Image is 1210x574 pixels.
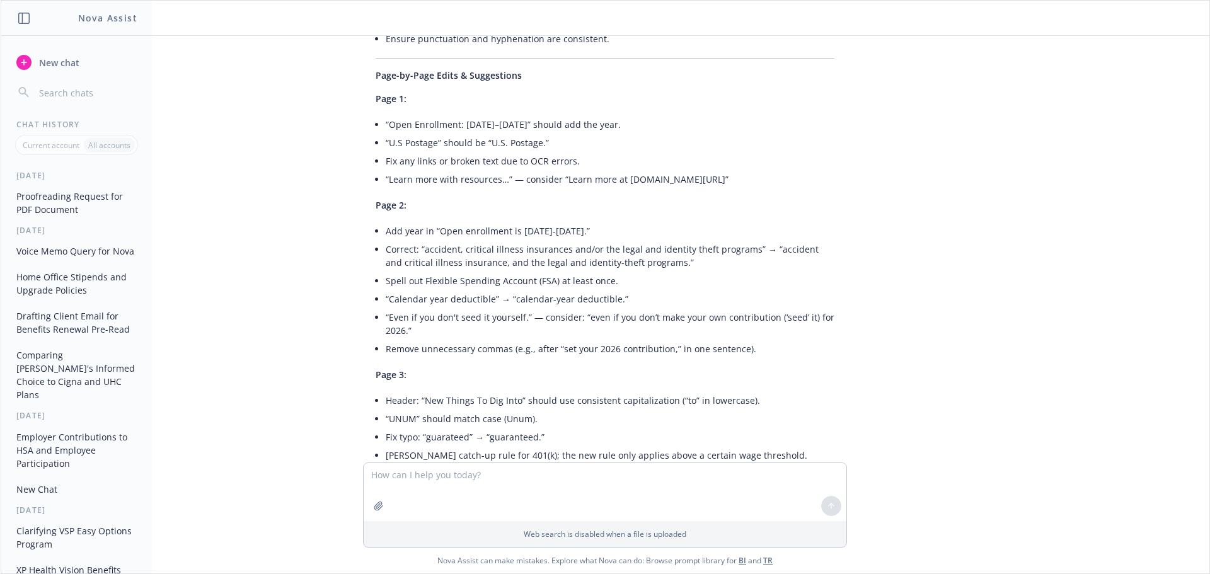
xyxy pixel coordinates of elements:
[386,240,834,272] li: Correct: “accident, critical illness insurances and/or the legal and identity theft programs” → “...
[386,272,834,290] li: Spell out Flexible Spending Account (FSA) at least once.
[386,410,834,428] li: “UNUM” should match case (Unum).
[1,505,152,515] div: [DATE]
[37,84,137,101] input: Search chats
[386,308,834,340] li: “Even if you don't seed it yourself.” — consider: “even if you don’t make your own contribution (...
[376,199,406,211] span: Page 2:
[386,30,834,48] li: Ensure punctuation and hyphenation are consistent.
[386,446,834,464] li: [PERSON_NAME] catch-up rule for 401(k); the new rule only applies above a certain wage threshold.
[11,306,142,340] button: Drafting Client Email for Benefits Renewal Pre-Read
[1,119,152,130] div: Chat History
[11,241,142,261] button: Voice Memo Query for Nova
[376,69,522,81] span: Page-by-Page Edits & Suggestions
[37,56,79,69] span: New chat
[11,345,142,405] button: Comparing [PERSON_NAME]'s Informed Choice to Cigna and UHC Plans
[6,548,1204,573] span: Nova Assist can make mistakes. Explore what Nova can do: Browse prompt library for and
[763,555,773,566] a: TR
[386,428,834,446] li: Fix typo: “guarateed” → “guaranteed.”
[1,170,152,181] div: [DATE]
[11,51,142,74] button: New chat
[386,134,834,152] li: “U.S Postage” should be “U.S. Postage.”
[11,186,142,220] button: Proofreading Request for PDF Document
[386,222,834,240] li: Add year in “Open enrollment is [DATE]-[DATE].”
[386,152,834,170] li: Fix any links or broken text due to OCR errors.
[88,140,130,151] p: All accounts
[376,93,406,105] span: Page 1:
[11,267,142,301] button: Home Office Stipends and Upgrade Policies
[739,555,746,566] a: BI
[11,479,142,500] button: New Chat
[371,529,839,539] p: Web search is disabled when a file is uploaded
[376,369,406,381] span: Page 3:
[386,115,834,134] li: “Open Enrollment: [DATE]–[DATE]” should add the year.
[386,290,834,308] li: “Calendar year deductible” → “calendar-year deductible.”
[11,427,142,474] button: Employer Contributions to HSA and Employee Participation
[23,140,79,151] p: Current account
[386,391,834,410] li: Header: “New Things To Dig Into” should use consistent capitalization (“to” in lowercase).
[1,410,152,421] div: [DATE]
[11,520,142,554] button: Clarifying VSP Easy Options Program
[386,340,834,358] li: Remove unnecessary commas (e.g., after “set your 2026 contribution,” in one sentence).
[1,225,152,236] div: [DATE]
[78,11,137,25] h1: Nova Assist
[386,170,834,188] li: “Learn more with resources…” — consider “Learn more at [DOMAIN_NAME][URL]”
